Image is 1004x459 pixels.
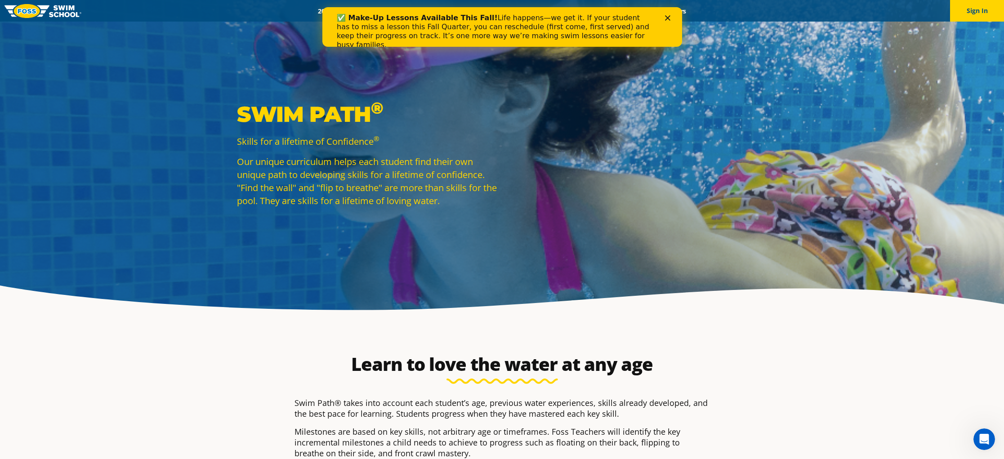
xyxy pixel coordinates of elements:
[322,7,682,47] iframe: Intercom live chat banner
[374,134,379,143] sup: ®
[483,7,533,15] a: About FOSS
[533,7,629,15] a: Swim Like [PERSON_NAME]
[14,6,175,15] b: ✅ Make-Up Lessons Available This Fall!
[310,7,366,15] a: 2025 Calendar
[366,7,404,15] a: Schools
[237,135,498,148] p: Skills for a lifetime of Confidence
[656,7,694,15] a: Careers
[628,7,656,15] a: Blog
[973,428,995,450] iframe: Intercom live chat
[295,426,710,459] p: Milestones are based on key skills, not arbitrary age or timeframes. Foss Teachers will identify ...
[290,353,714,375] h2: Learn to love the water at any age
[295,397,710,419] p: Swim Path® takes into account each student’s age, previous water experiences, skills already deve...
[371,98,383,118] sup: ®
[237,101,498,128] p: Swim Path
[237,155,498,207] p: Our unique curriculum helps each student find their own unique path to developing skills for a li...
[404,7,483,15] a: Swim Path® Program
[14,6,331,42] div: Life happens—we get it. If your student has to miss a lesson this Fall Quarter, you can reschedul...
[4,4,81,18] img: FOSS Swim School Logo
[343,8,352,13] div: Close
